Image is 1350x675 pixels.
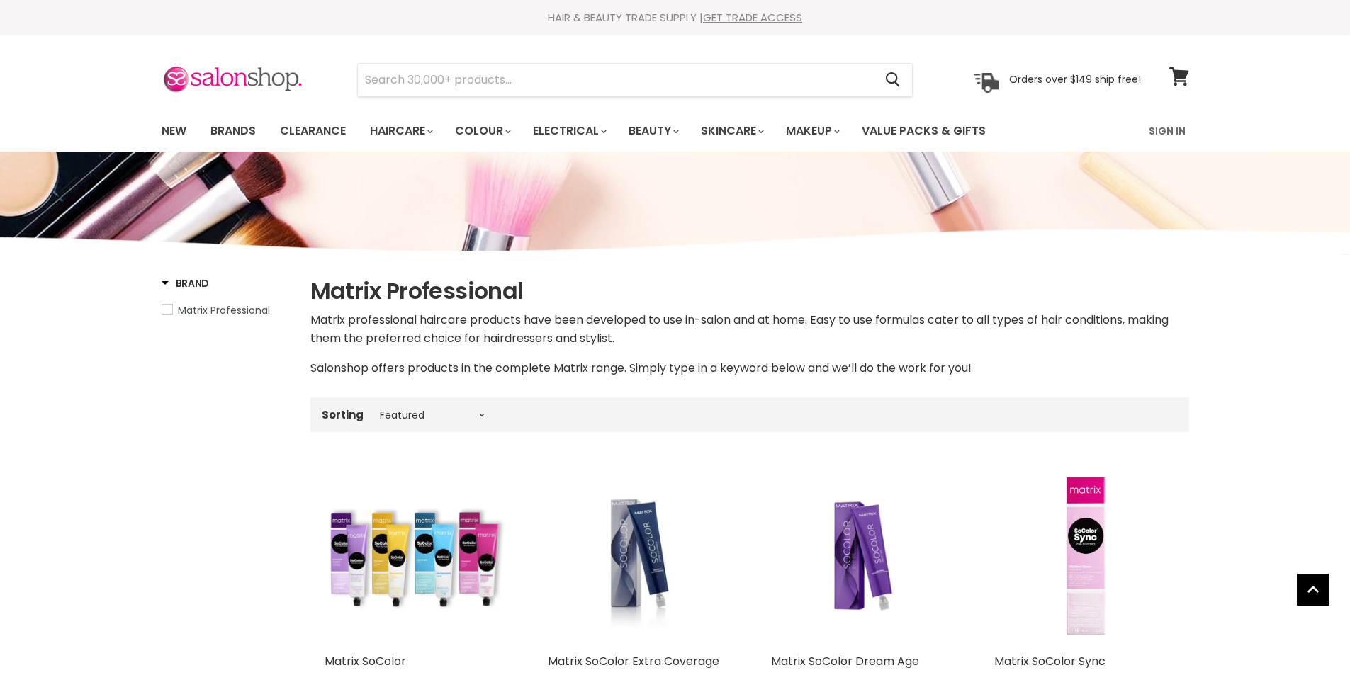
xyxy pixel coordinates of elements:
a: Beauty [618,116,687,146]
a: Matrix SoColor Dream Age [771,466,952,647]
a: GET TRADE ACCESS [703,10,802,25]
a: Matrix SoColor Extra Coverage Matrix SoColor Extra Coverage [548,466,729,647]
a: Matrix SoColor Extra Coverage [548,653,719,669]
h3: Brand [162,276,210,290]
nav: Main [144,110,1207,152]
a: Matrix SoColor Dream Age [771,653,919,669]
input: Search [358,64,874,96]
a: Skincare [690,116,772,146]
a: Value Packs & Gifts [851,116,996,146]
button: Search [874,64,912,96]
span: Matrix Professional [178,303,270,317]
a: Matrix Professional [162,302,293,318]
img: Matrix SoColor Dream Age [781,466,941,647]
a: Matrix ColorSync Matrix SoColor Sync [994,466,1175,647]
a: Matrix SoColor Sync [994,653,1106,669]
p: Orders over $149 ship free! [1009,73,1141,86]
a: Electrical [522,116,615,146]
form: Product [357,63,913,97]
a: Matrix SoColor [325,653,406,669]
a: Makeup [775,116,848,146]
a: Haircare [359,116,441,146]
a: Brands [200,116,266,146]
a: Colour [444,116,519,146]
div: HAIR & BEAUTY TRADE SUPPLY | [144,11,1207,25]
label: Sorting [322,409,364,421]
ul: Main menu [151,110,1069,152]
a: New [151,116,197,146]
img: Matrix SoColor Extra Coverage [558,466,718,647]
p: Matrix professional haircare products have been developed to use in-salon and at home. Easy to us... [310,311,1189,348]
a: Matrix SoColor Matrix SoColor [325,466,505,647]
img: Matrix SoColor Sync [1062,466,1106,647]
a: Clearance [269,116,356,146]
a: Sign In [1140,116,1194,146]
img: Matrix SoColor [325,489,505,624]
p: Salonshop offers products in the complete Matrix range. Simply type in a keyword below and we’ll ... [310,359,1189,378]
h1: Matrix Professional [310,276,1189,306]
